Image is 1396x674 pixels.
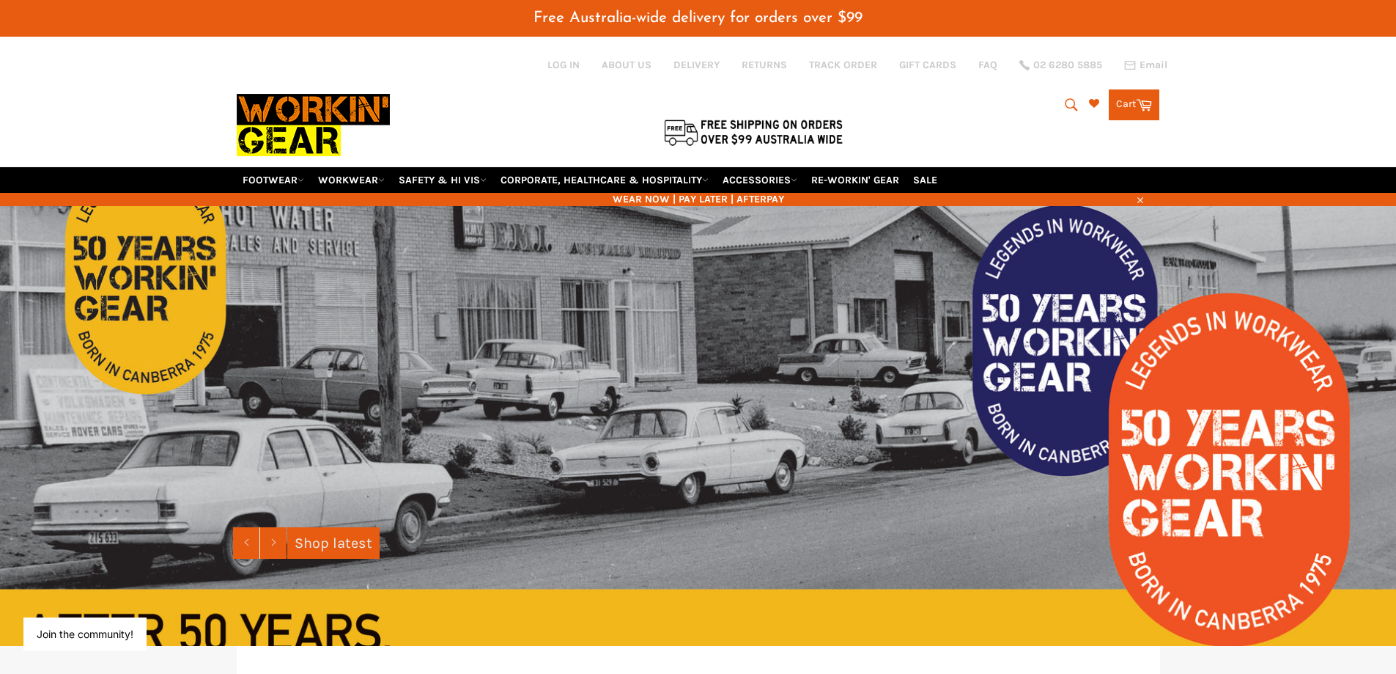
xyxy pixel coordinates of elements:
a: DELIVERY [673,58,720,72]
a: ABOUT US [602,58,651,72]
a: Shop latest [287,527,380,559]
img: Flat $9.95 shipping Australia wide [662,117,845,147]
span: Email [1140,60,1167,70]
a: SALE [907,167,943,193]
a: FOOTWEAR [237,167,310,193]
a: TRACK ORDER [809,58,877,72]
span: WEAR NOW | PAY LATER | AFTERPAY [237,192,1160,206]
button: Join the community! [37,628,133,640]
a: GIFT CARDS [899,58,956,72]
a: RETURNS [742,58,787,72]
a: Log in [547,59,580,71]
img: Workin Gear leaders in Workwear, Safety Boots, PPE, Uniforms. Australia's No.1 in Workwear [237,84,390,166]
a: SAFETY & HI VIS [393,167,492,193]
a: RE-WORKIN' GEAR [805,167,905,193]
a: CORPORATE, HEALTHCARE & HOSPITALITY [495,167,714,193]
a: Cart [1109,89,1159,120]
a: 02 6280 5885 [1019,60,1102,70]
a: FAQ [978,58,997,72]
a: ACCESSORIES [717,167,803,193]
span: Free Australia-wide delivery for orders over $99 [533,10,863,26]
a: Email [1124,59,1167,71]
a: WORKWEAR [312,167,391,193]
span: 02 6280 5885 [1033,60,1102,70]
